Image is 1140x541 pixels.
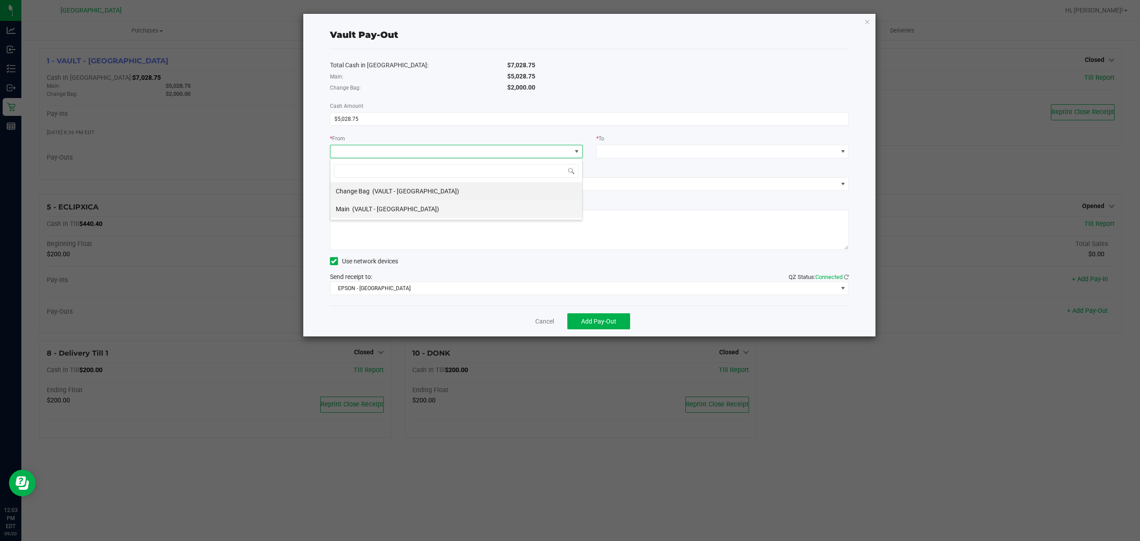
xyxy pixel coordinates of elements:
a: Cancel [535,317,554,326]
span: Main [336,205,350,213]
span: Send receipt to: [330,273,372,280]
iframe: Resource center [9,470,36,496]
label: Use network devices [330,257,398,266]
span: Add Pay-Out [581,318,616,325]
span: QZ Status: [789,274,849,280]
span: Change Bag: [330,85,361,91]
span: Main: [330,74,343,80]
span: (VAULT - [GEOGRAPHIC_DATA]) [372,188,459,195]
span: $5,028.75 [507,73,535,80]
label: To [596,135,604,143]
span: $2,000.00 [507,84,535,91]
span: $7,028.75 [507,61,535,69]
label: From [330,135,345,143]
span: Change Bag [336,188,370,195]
span: Total Cash in [GEOGRAPHIC_DATA]: [330,61,428,69]
div: Vault Pay-Out [330,28,398,41]
button: Add Pay-Out [567,313,630,329]
span: Connected [815,274,843,280]
span: (VAULT - [GEOGRAPHIC_DATA]) [352,205,439,213]
span: EPSON - [GEOGRAPHIC_DATA] [330,282,838,295]
span: Cash Amount [330,103,363,109]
